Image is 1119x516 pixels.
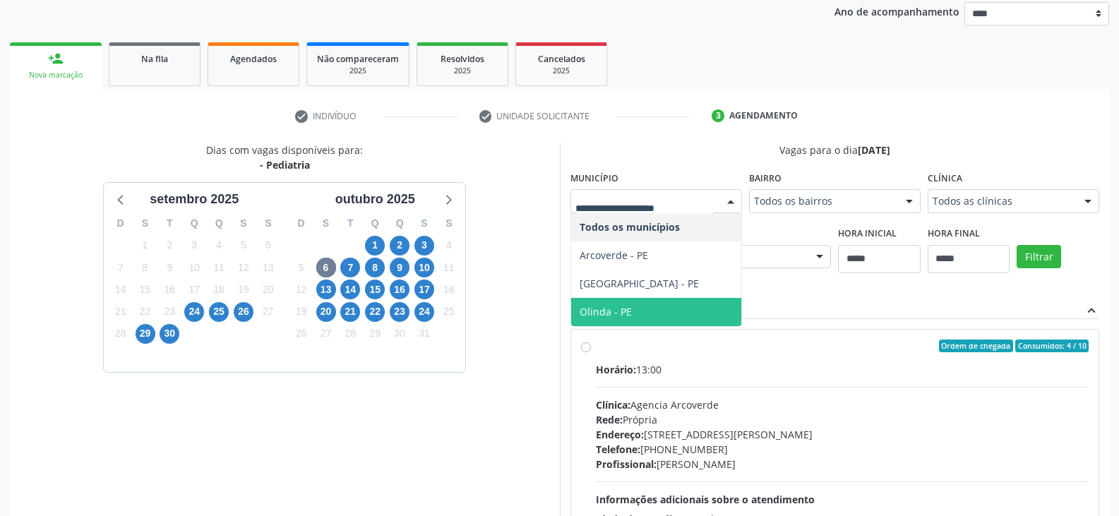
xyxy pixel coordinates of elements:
[596,413,623,426] span: Rede:
[340,258,360,277] span: terça-feira, 7 de outubro de 2025
[538,53,585,65] span: Cancelados
[834,2,959,20] p: Ano de acompanhamento
[596,398,630,412] span: Clínica:
[340,302,360,322] span: terça-feira, 21 de outubro de 2025
[141,53,168,65] span: Na fila
[365,258,385,277] span: quarta-feira, 8 de outubro de 2025
[580,248,648,262] span: Arcoverde - PE
[439,236,459,256] span: sábado, 4 de outubro de 2025
[427,66,498,76] div: 2025
[256,212,280,234] div: S
[20,70,92,80] div: Nova marcação
[209,236,229,256] span: quinta-feira, 4 de setembro de 2025
[184,302,204,322] span: quarta-feira, 24 de setembro de 2025
[580,220,680,234] span: Todos os municípios
[596,362,1089,377] div: 13:00
[390,236,409,256] span: quinta-feira, 2 de outubro de 2025
[570,167,618,189] label: Município
[316,302,336,322] span: segunda-feira, 20 de outubro de 2025
[439,258,459,277] span: sábado, 11 de outubro de 2025
[232,212,256,234] div: S
[184,236,204,256] span: quarta-feira, 3 de setembro de 2025
[48,51,64,66] div: person_add
[570,143,1100,157] div: Vagas para o dia
[363,212,388,234] div: Q
[316,324,336,344] span: segunda-feira, 27 de outubro de 2025
[330,190,421,209] div: outubro 2025
[234,280,253,299] span: sexta-feira, 19 de setembro de 2025
[133,212,157,234] div: S
[441,53,484,65] span: Resolvidos
[111,302,131,322] span: domingo, 21 de setembro de 2025
[928,223,980,245] label: Hora final
[858,143,890,157] span: [DATE]
[289,212,313,234] div: D
[580,277,699,290] span: [GEOGRAPHIC_DATA] - PE
[258,236,278,256] span: sábado, 6 de setembro de 2025
[206,143,363,172] div: Dias com vagas disponíveis para:
[390,302,409,322] span: quinta-feira, 23 de outubro de 2025
[234,236,253,256] span: sexta-feira, 5 de setembro de 2025
[111,324,131,344] span: domingo, 28 de setembro de 2025
[184,258,204,277] span: quarta-feira, 10 de setembro de 2025
[414,280,434,299] span: sexta-feira, 17 de outubro de 2025
[317,53,399,65] span: Não compareceram
[209,258,229,277] span: quinta-feira, 11 de setembro de 2025
[596,457,657,471] span: Profissional:
[234,258,253,277] span: sexta-feira, 12 de setembro de 2025
[209,280,229,299] span: quinta-feira, 18 de setembro de 2025
[365,324,385,344] span: quarta-feira, 29 de outubro de 2025
[136,236,155,256] span: segunda-feira, 1 de setembro de 2025
[390,280,409,299] span: quinta-feira, 16 de outubro de 2025
[596,412,1089,427] div: Própria
[292,324,311,344] span: domingo, 26 de outubro de 2025
[160,258,179,277] span: terça-feira, 9 de setembro de 2025
[596,363,636,376] span: Horário:
[230,53,277,65] span: Agendados
[439,302,459,322] span: sábado, 25 de outubro de 2025
[754,194,892,208] span: Todos os bairros
[1015,340,1089,352] span: Consumidos: 4 / 10
[111,280,131,299] span: domingo, 14 de setembro de 2025
[160,324,179,344] span: terça-feira, 30 de setembro de 2025
[390,324,409,344] span: quinta-feira, 30 de outubro de 2025
[160,236,179,256] span: terça-feira, 2 de setembro de 2025
[414,302,434,322] span: sexta-feira, 24 de outubro de 2025
[184,280,204,299] span: quarta-feira, 17 de setembro de 2025
[939,340,1013,352] span: Ordem de chegada
[157,212,182,234] div: T
[317,66,399,76] div: 2025
[414,258,434,277] span: sexta-feira, 10 de outubro de 2025
[596,457,1089,472] div: [PERSON_NAME]
[258,302,278,322] span: sábado, 27 de setembro de 2025
[596,397,1089,412] div: Agencia Arcoverde
[933,194,1070,208] span: Todos as clínicas
[439,280,459,299] span: sábado, 18 de outubro de 2025
[414,236,434,256] span: sexta-feira, 3 de outubro de 2025
[136,324,155,344] span: segunda-feira, 29 de setembro de 2025
[160,280,179,299] span: terça-feira, 16 de setembro de 2025
[1017,245,1061,269] button: Filtrar
[136,258,155,277] span: segunda-feira, 8 de setembro de 2025
[234,302,253,322] span: sexta-feira, 26 de setembro de 2025
[136,280,155,299] span: segunda-feira, 15 de setembro de 2025
[206,157,363,172] div: - Pediatria
[292,280,311,299] span: domingo, 12 de outubro de 2025
[928,167,962,189] label: Clínica
[258,280,278,299] span: sábado, 20 de setembro de 2025
[596,428,644,441] span: Endereço:
[596,493,815,506] span: Informações adicionais sobre o atendimento
[292,258,311,277] span: domingo, 5 de outubro de 2025
[316,280,336,299] span: segunda-feira, 13 de outubro de 2025
[838,223,897,245] label: Hora inicial
[316,258,336,277] span: segunda-feira, 6 de outubro de 2025
[749,167,782,189] label: Bairro
[144,190,244,209] div: setembro 2025
[338,212,363,234] div: T
[111,258,131,277] span: domingo, 7 de setembro de 2025
[340,280,360,299] span: terça-feira, 14 de outubro de 2025
[313,212,338,234] div: S
[526,66,597,76] div: 2025
[292,302,311,322] span: domingo, 19 de outubro de 2025
[1084,303,1099,318] i: expand_less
